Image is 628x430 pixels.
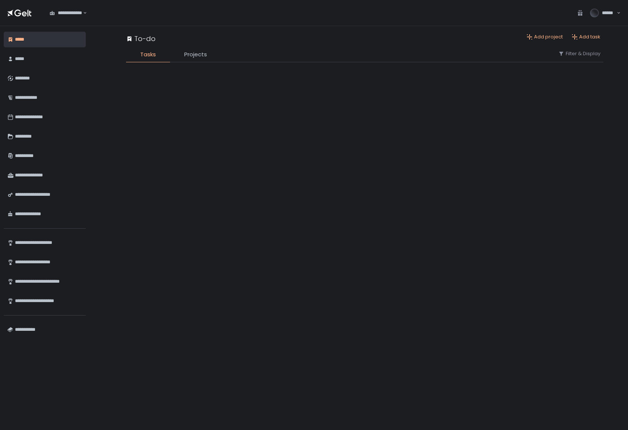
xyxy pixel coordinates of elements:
span: Projects [184,50,207,59]
button: Filter & Display [558,50,600,57]
button: Add task [572,34,600,40]
button: Add project [527,34,563,40]
span: Tasks [140,50,156,59]
div: To-do [126,34,156,44]
div: Search for option [45,5,87,21]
